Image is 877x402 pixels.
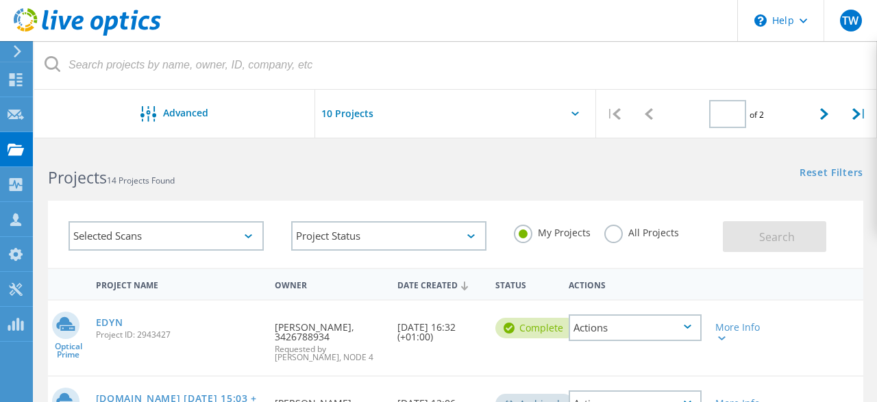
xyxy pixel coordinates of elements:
span: of 2 [750,109,764,121]
b: Projects [48,166,107,188]
div: Owner [268,271,391,297]
div: Project Name [89,271,269,297]
svg: \n [754,14,767,27]
div: [PERSON_NAME], 3426788934 [268,301,391,375]
div: Complete [495,318,577,338]
div: | [842,90,877,138]
span: 14 Projects Found [107,175,175,186]
div: Date Created [391,271,489,297]
div: | [596,90,631,138]
div: Selected Scans [69,221,264,251]
div: Actions [562,271,708,297]
span: TW [842,15,859,26]
a: Live Optics Dashboard [14,29,161,38]
label: All Projects [604,225,679,238]
span: Advanced [163,108,208,118]
span: Project ID: 2943427 [96,331,262,339]
div: Actions [569,314,702,341]
span: Optical Prime [48,342,89,359]
label: My Projects [514,225,591,238]
div: [DATE] 16:32 (+01:00) [391,301,489,355]
button: Search [723,221,826,252]
span: Requested by [PERSON_NAME], NODE 4 [275,345,384,362]
a: EDYN [96,318,123,327]
span: Search [759,229,795,244]
div: Status [489,271,562,297]
a: Reset Filters [800,168,863,179]
div: Project Status [291,221,486,251]
div: More Info [715,323,767,342]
